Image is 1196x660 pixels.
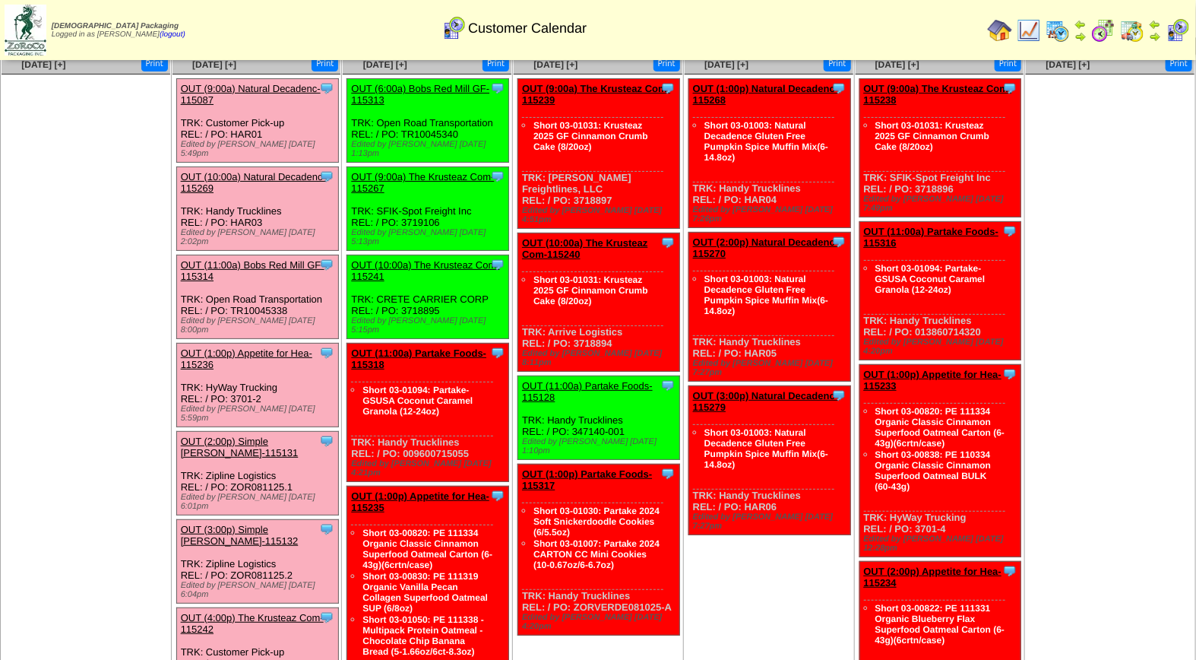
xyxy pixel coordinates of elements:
[347,255,509,339] div: TRK: CRETE CARRIER CORP REL: / PO: 3718895
[864,226,999,249] a: OUT (11:00a) Partake Foods-115316
[181,436,299,459] a: OUT (2:00p) Simple [PERSON_NAME]-115131
[362,571,488,614] a: Short 03-00830: PE 111319 Organic Vanilla Pecan Collagen Superfood Oatmeal SUP (6/8oz)
[176,344,338,427] div: TRK: HyWay Trucking REL: / PO: 3701-2
[52,22,179,30] span: [DEMOGRAPHIC_DATA] Packaging
[1091,18,1115,43] img: calendarblend.gif
[1149,30,1161,43] img: arrowright.gif
[831,81,846,96] img: Tooltip
[1002,81,1017,96] img: Tooltip
[875,603,1005,646] a: Short 03-00822: PE 111331 Organic Blueberry Flax Superfood Oatmeal Carton (6-43g)(6crtn/case)
[533,274,648,306] a: Short 03-01031: Krusteaz 2025 GF Cinnamon Crumb Cake (8/20oz)
[319,81,334,96] img: Tooltip
[176,520,338,604] div: TRK: Zipline Logistics REL: / PO: ZOR081125.2
[160,30,185,39] a: (logout)
[351,316,508,335] div: Edited by [PERSON_NAME] [DATE] 5:15pm
[347,79,509,163] div: TRK: Open Road Transportation REL: / PO: TR10045340
[490,257,505,272] img: Tooltip
[181,612,324,635] a: OUT (4:00p) The Krusteaz Com-115242
[875,406,1005,449] a: Short 03-00820: PE 111334 Organic Classic Cinnamon Superfood Oatmeal Carton (6-43g)(6crtn/case)
[319,169,334,184] img: Tooltip
[522,206,679,224] div: Edited by [PERSON_NAME] [DATE] 4:51pm
[864,83,1012,106] a: OUT (9:00a) The Krusteaz Com-115238
[518,233,680,372] div: TRK: Arrive Logistics REL: / PO: 3718894
[859,365,1021,557] div: TRK: HyWay Trucking REL: / PO: 3701-4
[660,81,676,96] img: Tooltip
[1149,18,1161,30] img: arrowleft.gif
[351,228,508,246] div: Edited by [PERSON_NAME] [DATE] 5:13pm
[688,79,850,228] div: TRK: Handy Trucklines REL: / PO: HAR04
[1002,224,1017,239] img: Tooltip
[351,459,508,478] div: Edited by [PERSON_NAME] [DATE] 4:21pm
[176,255,338,339] div: TRK: Open Road Transportation REL: / PO: TR10045338
[181,581,338,599] div: Edited by [PERSON_NAME] [DATE] 6:04pm
[362,614,483,657] a: Short 03-01050: PE 111338 - Multipack Protein Oatmeal - Chocolate Chip Banana Bread (5-1.66oz/6ct...
[181,171,326,194] a: OUT (10:00a) Natural Decadenc-115269
[181,316,338,335] div: Edited by [PERSON_NAME] [DATE] 8:00pm
[176,432,338,516] div: TRK: Zipline Logistics REL: / PO: ZOR081125.1
[52,22,185,39] span: Logged in as [PERSON_NAME]
[351,347,486,370] a: OUT (11:00a) Partake Foods-115318
[660,235,676,250] img: Tooltip
[351,259,499,282] a: OUT (10:00a) The Krusteaz Com-115241
[688,233,850,382] div: TRK: Handy Trucklines REL: / PO: HAR05
[362,528,492,570] a: Short 03-00820: PE 111334 Organic Classic Cinnamon Superfood Oatmeal Carton (6-43g)(6crtn/case)
[1046,18,1070,43] img: calendarprod.gif
[351,490,489,513] a: OUT (1:00p) Appetite for Hea-115235
[864,338,1021,356] div: Edited by [PERSON_NAME] [DATE] 4:20pm
[362,385,473,417] a: Short 03-01094: Partake-GSUSA Coconut Caramel Granola (12-24oz)
[181,228,338,246] div: Edited by [PERSON_NAME] [DATE] 2:02pm
[864,369,1002,392] a: OUT (1:00p) Appetite for Hea-115233
[181,493,338,511] div: Edited by [PERSON_NAME] [DATE] 6:01pm
[1074,18,1087,30] img: arrowleft.gif
[693,390,838,413] a: OUT (3:00p) Natural Decadenc-115279
[704,427,828,470] a: Short 03-01003: Natural Decadence Gluten Free Pumpkin Spice Muffin Mix(6-14.8oz)
[1017,18,1041,43] img: line_graph.gif
[1120,18,1144,43] img: calendarinout.gif
[704,120,828,163] a: Short 03-01003: Natural Decadence Gluten Free Pumpkin Spice Muffin Mix(6-14.8oz)
[693,359,850,377] div: Edited by [PERSON_NAME] [DATE] 7:27pm
[181,83,321,106] a: OUT (9:00a) Natural Decadenc-115087
[831,388,846,403] img: Tooltip
[533,506,660,538] a: Short 03-01030: Partake 2024 Soft Snickerdoodle Cookies (6/5.5oz)
[1074,30,1087,43] img: arrowright.gif
[490,345,505,360] img: Tooltip
[693,83,838,106] a: OUT (1:00p) Natural Decadenc-115268
[522,83,670,106] a: OUT (9:00a) The Krusteaz Com-115239
[522,349,679,367] div: Edited by [PERSON_NAME] [DATE] 8:11pm
[347,167,509,251] div: TRK: SFIK-Spot Freight Inc REL: / PO: 3719106
[319,257,334,272] img: Tooltip
[875,120,990,152] a: Short 03-01031: Krusteaz 2025 GF Cinnamon Crumb Cake (8/20oz)
[351,171,494,194] a: OUT (9:00a) The Krusteaz Com-115267
[468,21,587,36] span: Customer Calendar
[319,345,334,360] img: Tooltip
[347,344,509,482] div: TRK: Handy Trucklines REL: / PO: 009600715055
[864,566,1002,589] a: OUT (2:00p) Appetite for Hea-115234
[875,449,992,492] a: Short 03-00838: PE 110334 Organic Classic Cinnamon Superfood Oatmeal BULK (60-43g)
[181,405,338,423] div: Edited by [PERSON_NAME] [DATE] 5:59pm
[181,259,324,282] a: OUT (11:00a) Bobs Red Mill GF-115314
[693,236,838,259] a: OUT (2:00p) Natural Decadenc-115270
[490,169,505,184] img: Tooltip
[660,378,676,393] img: Tooltip
[704,274,828,316] a: Short 03-01003: Natural Decadence Gluten Free Pumpkin Spice Muffin Mix(6-14.8oz)
[688,386,850,535] div: TRK: Handy Trucklines REL: / PO: HAR06
[518,376,680,460] div: TRK: Handy Trucklines REL: / PO: 347140-001
[875,263,986,295] a: Short 03-01094: Partake-GSUSA Coconut Caramel Granola (12-24oz)
[522,468,652,491] a: OUT (1:00p) Partake Foods-115317
[533,120,648,152] a: Short 03-01031: Krusteaz 2025 GF Cinnamon Crumb Cake (8/20oz)
[693,512,850,531] div: Edited by [PERSON_NAME] [DATE] 7:27pm
[181,140,338,158] div: Edited by [PERSON_NAME] [DATE] 5:49pm
[522,380,653,403] a: OUT (11:00a) Partake Foods-115128
[831,234,846,249] img: Tooltip
[441,16,466,40] img: calendarcustomer.gif
[490,81,505,96] img: Tooltip
[859,222,1021,360] div: TRK: Handy Trucklines REL: / PO: 013860714320
[522,613,679,631] div: Edited by [PERSON_NAME] [DATE] 4:20pm
[351,83,489,106] a: OUT (6:00a) Bobs Red Mill GF-115313
[319,610,334,625] img: Tooltip
[181,347,312,370] a: OUT (1:00p) Appetite for Hea-115236
[859,79,1021,217] div: TRK: SFIK-Spot Freight Inc REL: / PO: 3718896
[5,5,46,56] img: zoroco-logo-small.webp
[181,524,299,547] a: OUT (3:00p) Simple [PERSON_NAME]-115132
[522,237,647,260] a: OUT (10:00a) The Krusteaz Com-115240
